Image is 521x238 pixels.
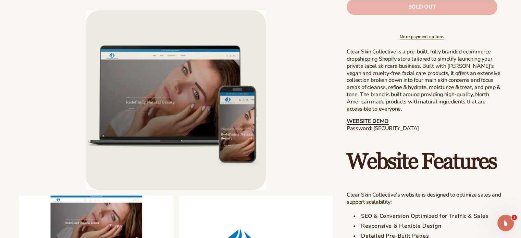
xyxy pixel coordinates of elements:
[347,148,497,175] strong: Website Features
[511,215,517,220] span: 1
[361,222,442,230] span: Responsive & Flexible Design
[347,118,502,132] p: Password: [SECURITY_DATA]
[361,212,489,220] span: SEO & Conversion Optimized for Traffic & Sales
[408,4,436,10] span: Sold out
[347,34,497,40] a: More payment options
[347,48,500,112] span: Clear Skin Collective is a pre-built, fully branded ecommerce dropshipping Shopify store tailored...
[347,191,501,206] span: Clear Skin Collective’s website is designed to optimize sales and support scalability:
[347,117,389,125] a: WEBSITE DEMO
[497,215,514,231] iframe: Intercom live chat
